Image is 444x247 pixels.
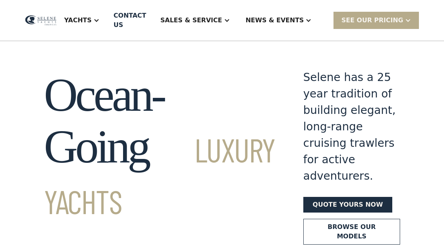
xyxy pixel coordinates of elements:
div: Yachts [56,5,107,36]
div: Selene has a 25 year tradition of building elegant, long-range cruising trawlers for active adven... [303,69,400,184]
div: SEE Our Pricing [333,12,419,29]
div: Contact US [114,11,146,30]
a: Quote yours now [303,197,392,213]
img: logo [25,15,56,25]
div: Sales & Service [160,16,222,25]
div: Yachts [64,16,92,25]
span: Luxury Yachts [44,130,275,221]
a: Browse our models [303,219,400,245]
div: News & EVENTS [246,16,304,25]
div: News & EVENTS [238,5,320,36]
div: Sales & Service [152,5,237,36]
h1: Ocean-Going [44,69,275,224]
div: SEE Our Pricing [341,16,403,25]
